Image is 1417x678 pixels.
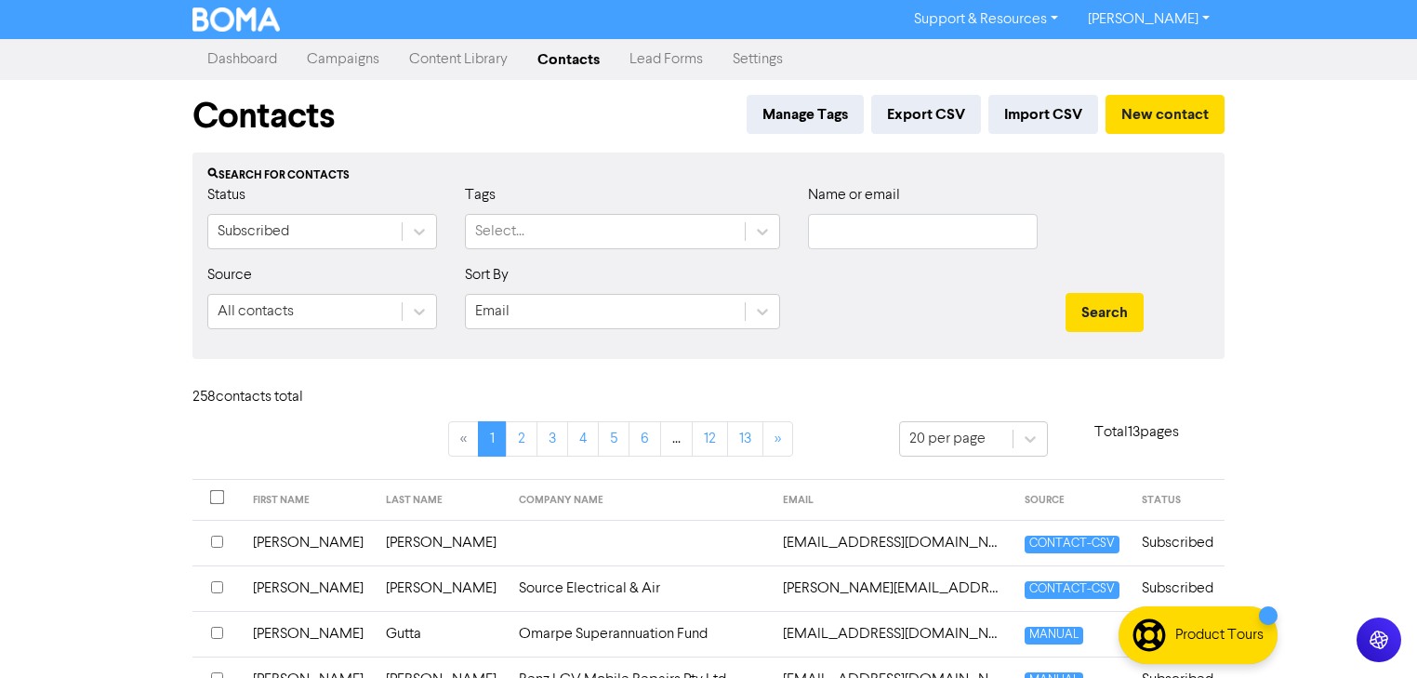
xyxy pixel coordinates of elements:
img: BOMA Logo [192,7,280,32]
h6: 258 contact s total [192,389,341,406]
label: Name or email [808,184,900,206]
a: Page 2 [506,421,537,457]
div: 20 per page [909,428,986,450]
th: EMAIL [772,480,1013,521]
a: Page 4 [567,421,599,457]
td: [PERSON_NAME] [375,520,508,565]
th: STATUS [1131,480,1225,521]
td: [PERSON_NAME] [242,520,375,565]
a: Lead Forms [615,41,718,78]
th: COMPANY NAME [508,480,772,521]
p: Total 13 pages [1048,421,1225,444]
button: New contact [1106,95,1225,134]
span: CONTACT-CSV [1025,581,1119,599]
div: Subscribed [218,220,289,243]
td: Subscribed [1131,520,1225,565]
a: Page 1 is your current page [478,421,507,457]
a: Dashboard [192,41,292,78]
th: FIRST NAME [242,480,375,521]
a: Page 5 [598,421,629,457]
a: Contacts [523,41,615,78]
th: LAST NAME [375,480,508,521]
td: [PERSON_NAME] [242,611,375,657]
a: Page 3 [536,421,568,457]
a: Content Library [394,41,523,78]
span: CONTACT-CSV [1025,536,1119,553]
iframe: Chat Widget [1185,477,1417,678]
a: Page 13 [727,421,763,457]
label: Sort By [465,264,509,286]
span: MANUAL [1025,627,1083,645]
td: Subscribed [1131,565,1225,611]
button: Import CSV [988,95,1098,134]
td: [PERSON_NAME] [242,565,375,611]
td: aaron@sourceelectricalandair.com [772,565,1013,611]
h1: Contacts [192,95,335,138]
a: » [762,421,793,457]
div: Email [475,300,510,323]
td: Omarpe Superannuation Fund [508,611,772,657]
a: Page 12 [692,421,728,457]
label: Status [207,184,245,206]
div: All contacts [218,300,294,323]
td: abdul.gutta@gmail.com [772,611,1013,657]
a: [PERSON_NAME] [1073,5,1225,34]
button: Export CSV [871,95,981,134]
div: Search for contacts [207,167,1210,184]
td: Source Electrical & Air [508,565,772,611]
a: Support & Resources [899,5,1073,34]
button: Manage Tags [747,95,864,134]
td: 19mjr96@gmail.com [772,520,1013,565]
a: Campaigns [292,41,394,78]
a: Settings [718,41,798,78]
th: SOURCE [1013,480,1131,521]
a: Page 6 [629,421,661,457]
button: Search [1066,293,1144,332]
td: [PERSON_NAME] [375,565,508,611]
div: Select... [475,220,524,243]
label: Source [207,264,252,286]
label: Tags [465,184,496,206]
td: Gutta [375,611,508,657]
